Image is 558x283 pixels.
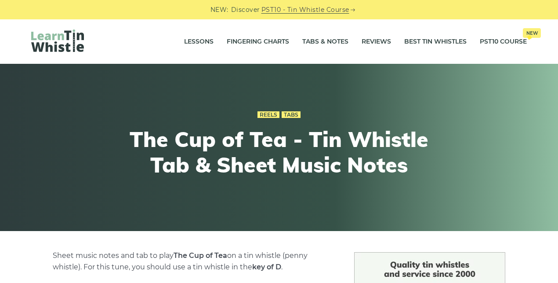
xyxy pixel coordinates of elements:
a: Best Tin Whistles [404,31,467,53]
a: Tabs [282,111,301,118]
p: Sheet music notes and tab to play on a tin whistle (penny whistle). For this tune, you should use... [53,250,333,273]
strong: key of D [252,263,281,271]
a: Tabs & Notes [302,31,348,53]
a: Reviews [362,31,391,53]
a: Lessons [184,31,214,53]
h1: The Cup of Tea - Tin Whistle Tab & Sheet Music Notes [117,127,441,177]
a: Fingering Charts [227,31,289,53]
a: PST10 CourseNew [480,31,527,53]
a: Reels [257,111,279,118]
img: LearnTinWhistle.com [31,29,84,52]
strong: The Cup of Tea [174,251,227,260]
span: New [523,28,541,38]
